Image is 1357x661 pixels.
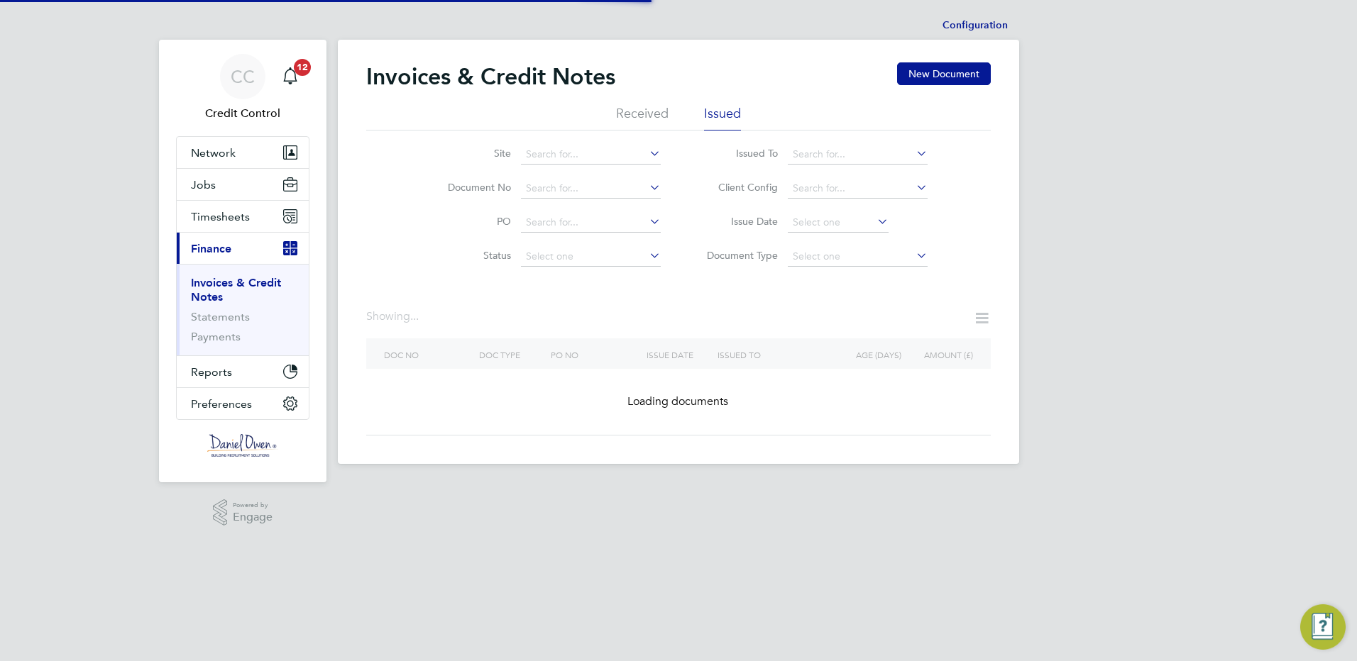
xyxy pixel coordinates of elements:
[159,40,326,482] nav: Main navigation
[366,309,422,324] div: Showing
[521,247,661,267] input: Select one
[177,233,309,264] button: Finance
[176,105,309,122] span: Credit Control
[191,276,281,304] a: Invoices & Credit Notes
[616,105,669,130] li: Received
[366,62,615,91] h2: Invoices & Credit Notes
[1300,604,1346,650] button: Engage Resource Center
[429,249,511,262] label: Status
[429,181,511,194] label: Document No
[429,147,511,160] label: Site
[788,247,928,267] input: Select one
[521,145,661,165] input: Search for...
[191,146,236,160] span: Network
[177,201,309,232] button: Timesheets
[696,249,778,262] label: Document Type
[191,242,231,255] span: Finance
[429,215,511,228] label: PO
[176,54,309,122] a: CCCredit Control
[207,434,278,457] img: danielowen-logo-retina.png
[191,310,250,323] a: Statements
[788,145,928,165] input: Search for...
[704,105,741,130] li: Issued
[177,264,309,355] div: Finance
[177,137,309,168] button: Network
[177,388,309,419] button: Preferences
[177,169,309,200] button: Jobs
[176,434,309,457] a: Go to home page
[213,499,273,526] a: Powered byEngage
[521,179,661,199] input: Search for...
[177,356,309,387] button: Reports
[191,210,250,223] span: Timesheets
[191,397,252,411] span: Preferences
[191,330,241,343] a: Payments
[191,365,232,379] span: Reports
[231,67,255,86] span: CC
[276,54,304,99] a: 12
[233,511,273,523] span: Engage
[294,59,311,76] span: 12
[788,179,928,199] input: Search for...
[943,11,1008,40] li: Configuration
[897,62,991,85] button: New Document
[410,309,419,323] span: ...
[696,181,778,194] label: Client Config
[233,499,273,511] span: Powered by
[696,215,778,228] label: Issue Date
[521,213,661,233] input: Search for...
[788,213,889,233] input: Select one
[191,178,216,191] span: Jobs
[696,147,778,160] label: Issued To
